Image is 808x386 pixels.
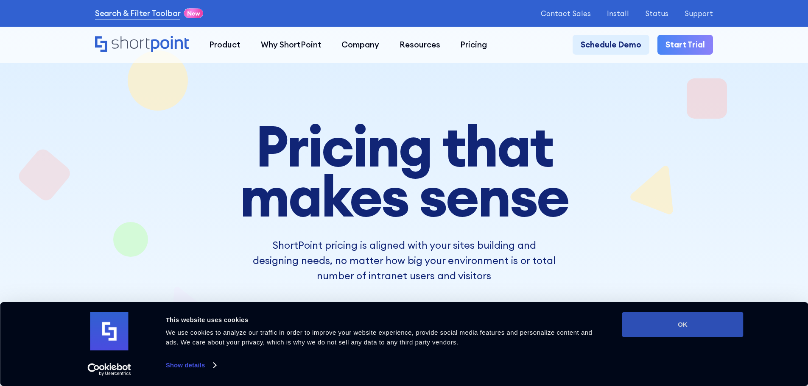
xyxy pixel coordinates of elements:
a: Contact Sales [541,9,591,17]
div: Why ShortPoint [261,39,322,51]
a: Show details [166,359,216,372]
p: ShortPoint pricing is aligned with your sites building and designing needs, no matter how big you... [252,238,555,283]
div: Company [341,39,379,51]
a: Support [685,9,713,17]
a: Home [95,36,189,53]
button: OK [622,312,744,337]
h1: Pricing that makes sense [177,121,632,222]
a: Pricing [450,35,498,55]
div: This website uses cookies [166,315,603,325]
a: Resources [389,35,450,55]
a: Why ShortPoint [251,35,332,55]
a: Product [199,35,251,55]
a: Status [645,9,668,17]
iframe: Chat Widget [655,288,808,386]
a: Search & Filter Toolbar [95,7,181,19]
span: We use cookies to analyze our traffic in order to improve your website experience, provide social... [166,329,593,346]
a: Usercentrics Cookiebot - opens in a new window [72,363,146,376]
a: Start Trial [657,35,713,55]
div: Product [209,39,240,51]
a: Schedule Demo [573,35,649,55]
a: Install [607,9,629,17]
img: logo [90,312,129,350]
div: Resources [400,39,440,51]
div: Pricing [460,39,487,51]
a: Company [331,35,389,55]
